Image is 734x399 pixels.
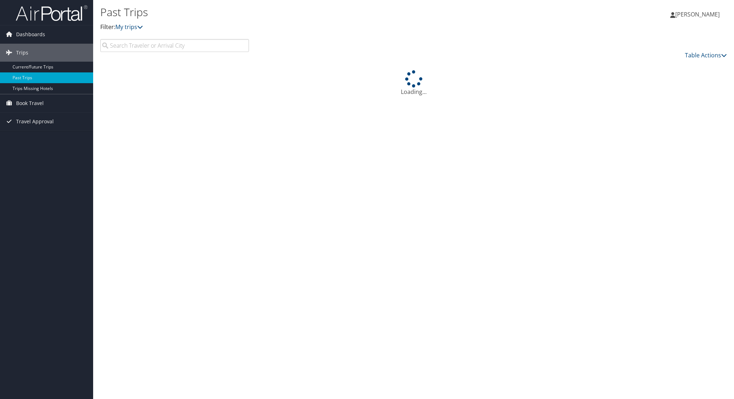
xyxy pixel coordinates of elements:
[16,5,87,22] img: airportal-logo.png
[670,4,727,25] a: [PERSON_NAME]
[16,94,44,112] span: Book Travel
[115,23,143,31] a: My trips
[16,44,28,62] span: Trips
[100,39,249,52] input: Search Traveler or Arrival City
[16,25,45,43] span: Dashboards
[100,70,727,96] div: Loading...
[100,23,518,32] p: Filter:
[16,113,54,130] span: Travel Approval
[685,51,727,59] a: Table Actions
[100,5,518,20] h1: Past Trips
[675,10,720,18] span: [PERSON_NAME]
